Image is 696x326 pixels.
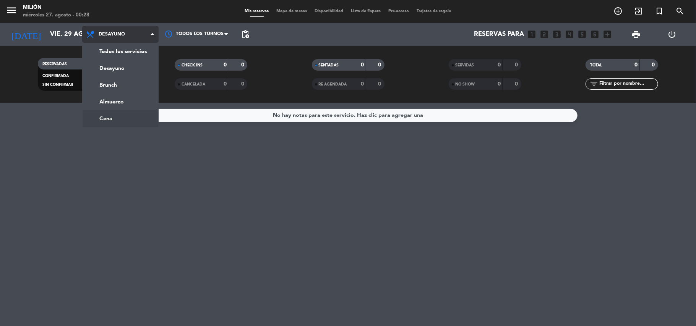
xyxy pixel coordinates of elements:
strong: 0 [241,81,246,87]
i: search [675,6,685,16]
span: pending_actions [241,30,250,39]
strong: 0 [361,62,364,68]
i: looks_one [527,29,537,39]
i: looks_5 [578,29,587,39]
span: CHECK INS [182,63,203,67]
i: add_circle_outline [613,6,623,16]
strong: 0 [498,62,501,68]
a: Cena [83,110,158,127]
span: Tarjetas de regalo [413,9,455,13]
a: Todos los servicios [83,43,158,60]
span: Mapa de mesas [273,9,311,13]
strong: 0 [378,62,383,68]
i: add_box [603,29,613,39]
span: Reservas para [474,31,524,38]
span: CONFIRMADA [42,74,69,78]
span: CANCELADA [182,82,205,86]
input: Filtrar por nombre... [599,80,658,88]
a: Desayuno [83,60,158,77]
strong: 0 [224,81,227,87]
span: Disponibilidad [311,9,347,13]
div: Milión [23,4,89,11]
strong: 0 [361,81,364,87]
span: Lista de Espera [347,9,385,13]
div: miércoles 27. agosto - 00:28 [23,11,89,19]
a: Almuerzo [83,94,158,110]
span: SENTADAS [319,63,339,67]
span: Desayuno [99,32,125,37]
span: Pre-acceso [385,9,413,13]
span: print [631,30,641,39]
span: RESERVADAS [42,62,67,66]
span: SIN CONFIRMAR [42,83,73,87]
i: looks_4 [565,29,575,39]
strong: 0 [224,62,227,68]
div: No hay notas para este servicio. Haz clic para agregar una [273,111,423,120]
i: looks_two [540,29,550,39]
i: looks_6 [590,29,600,39]
i: arrow_drop_down [71,30,80,39]
span: RE AGENDADA [319,82,347,86]
span: Mis reservas [241,9,273,13]
strong: 0 [498,81,501,87]
strong: 0 [515,81,519,87]
i: exit_to_app [634,6,643,16]
div: LOG OUT [654,23,690,46]
span: NO SHOW [456,82,475,86]
strong: 0 [652,62,656,68]
i: [DATE] [6,26,46,43]
i: looks_3 [552,29,562,39]
span: SERVIDAS [456,63,474,67]
strong: 0 [515,62,519,68]
i: menu [6,5,17,16]
i: filter_list [589,79,599,89]
i: power_settings_new [668,30,677,39]
a: Brunch [83,77,158,94]
i: turned_in_not [655,6,664,16]
strong: 0 [241,62,246,68]
strong: 0 [378,81,383,87]
strong: 0 [634,62,638,68]
span: TOTAL [590,63,602,67]
button: menu [6,5,17,19]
